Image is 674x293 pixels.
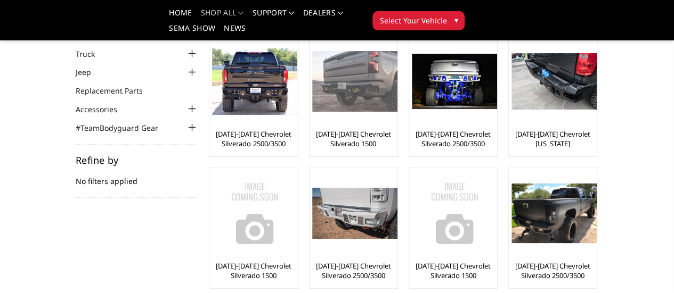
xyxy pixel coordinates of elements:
[76,155,198,165] h5: Refine by
[312,129,395,148] a: [DATE]-[DATE] Chevrolet Silverado 1500
[212,171,297,256] img: No Image
[212,129,295,148] a: [DATE]-[DATE] Chevrolet Silverado 2500/3500
[169,24,215,40] a: SEMA Show
[303,9,344,24] a: Dealers
[511,129,594,148] a: [DATE]-[DATE] Chevrolet [US_STATE]
[253,9,295,24] a: Support
[412,171,494,256] a: No Image
[379,15,446,26] span: Select Your Vehicle
[212,171,295,256] a: No Image
[169,9,192,24] a: Home
[76,104,131,115] a: Accessories
[76,85,156,96] a: Replacement Parts
[412,171,497,256] img: No Image
[372,11,465,30] button: Select Your Vehicle
[621,242,674,293] iframe: Chat Widget
[454,14,458,26] span: ▾
[224,24,246,40] a: News
[412,129,494,148] a: [DATE]-[DATE] Chevrolet Silverado 2500/3500
[76,48,108,60] a: Truck
[212,261,295,280] a: [DATE]-[DATE] Chevrolet Silverado 1500
[201,9,244,24] a: shop all
[511,261,594,280] a: [DATE]-[DATE] Chevrolet Silverado 2500/3500
[76,66,104,78] a: Jeep
[76,155,198,198] div: No filters applied
[412,261,494,280] a: [DATE]-[DATE] Chevrolet Silverado 1500
[312,261,395,280] a: [DATE]-[DATE] Chevrolet Silverado 2500/3500
[76,122,172,133] a: #TeamBodyguard Gear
